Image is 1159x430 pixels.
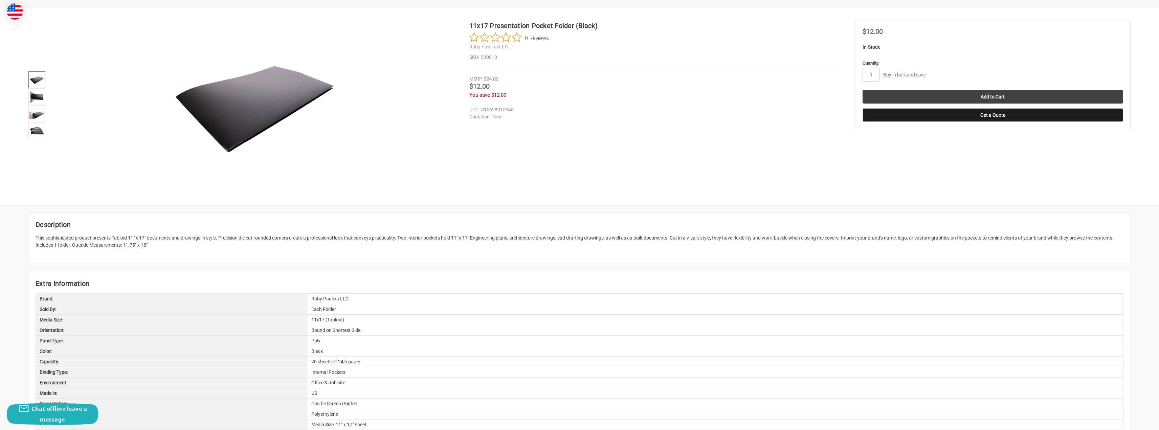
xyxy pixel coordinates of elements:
button: Chat offline leave a message [7,403,98,425]
div: Made in: [36,388,308,398]
div: Color: [36,346,308,356]
div: Media Size: 11" x 17" Sheet [308,420,1123,430]
div: MSRP [469,75,482,83]
div: Environment: [36,378,308,388]
div: Orientation: [36,325,308,335]
div: Office & Job site [308,378,1123,388]
dt: UPC: [469,106,480,113]
img: 11x17 2 pocket folder holds 11" x 17" documents and drawings [29,106,44,121]
p: This sophisticated product presents Tabloid 11" x 17" documents and drawings in style. Precision ... [36,234,1123,249]
dd: New [469,113,841,120]
div: Poly [308,336,1123,346]
p: In-Stock [863,44,1123,51]
button: Get a Quote [863,108,1123,122]
div: Internal Pockets [308,367,1123,377]
div: Each Folder [308,304,1123,314]
label: Quantity: [863,60,1123,67]
h2: Extra Information [36,278,1123,289]
dd: 816628015346 [469,106,841,113]
div: Bound on Shortest Side [308,325,1123,335]
span: $12.00 [469,82,490,90]
span: Chat offline leave a message [31,405,87,423]
div: Capacity: [36,357,308,367]
div: 20 sheets of 24lb paper [308,357,1123,367]
input: Add to Cart [863,90,1123,104]
span: You save [469,92,490,98]
div: Brand: [36,294,308,304]
div: Sold By: [36,304,308,314]
a: Buy in bulk and save [883,72,926,77]
dt: SKU: [469,54,479,61]
div: Material: [36,409,308,419]
img: 11x17 Presentation Pocket Folder (Black) [29,123,44,138]
span: $12.00 [491,92,506,98]
div: Black [308,346,1123,356]
img: duty and tax information for United States [7,3,23,20]
img: 11x17 Presentation Pocket Folder (Black) [29,72,44,87]
h2: Description [36,220,1123,230]
div: US [308,388,1123,398]
div: Media Size: [36,315,308,325]
div: Can be Screen Printed [308,399,1123,409]
div: Presentation: [36,399,308,409]
div: Binding Type: [36,367,308,377]
dd: 530010 [469,54,844,61]
div: •: [36,420,308,430]
div: Ruby Paulina LLC. [308,294,1123,304]
a: Ruby Paulina LLC. [469,44,509,49]
span: $12.00 [863,27,883,36]
div: Polyethylene [308,409,1123,419]
div: Panel Type: [36,336,308,346]
img: 11x17 Presentation Pocket Folder (Black) [170,21,339,190]
button: Rated 0 out of 5 stars from 0 reviews. Jump to reviews. [469,32,549,43]
span: 0 Reviews [525,32,549,43]
span: $24.00 [484,76,498,82]
div: 11x17 (Tabloid) [308,315,1123,325]
img: 11x17 Presentation Pocket Folder (Black) [29,89,44,104]
dt: Condition: [469,113,491,120]
h1: 11x17 Presentation Pocket Folder (Black) [469,21,844,31]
